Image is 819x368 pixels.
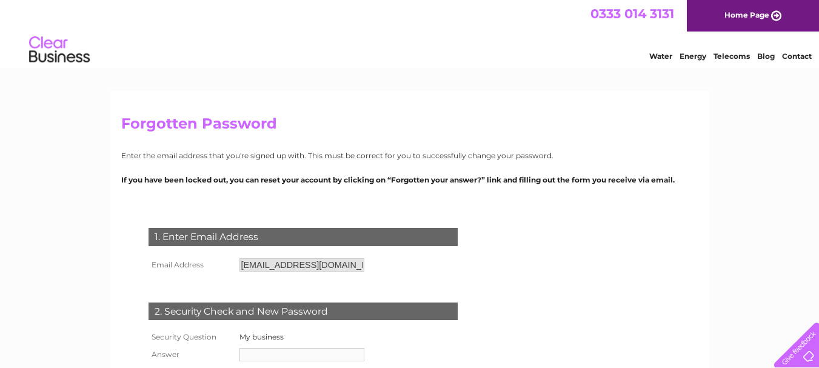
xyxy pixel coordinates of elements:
[239,332,284,341] label: My business
[121,150,698,161] p: Enter the email address that you're signed up with. This must be correct for you to successfully ...
[145,345,236,364] th: Answer
[145,255,236,275] th: Email Address
[590,6,674,21] a: 0333 014 3131
[121,115,698,138] h2: Forgotten Password
[149,303,458,321] div: 2. Security Check and New Password
[782,52,812,61] a: Contact
[149,228,458,246] div: 1. Enter Email Address
[121,174,698,186] p: If you have been locked out, you can reset your account by clicking on “Forgotten your answer?” l...
[28,32,90,69] img: logo.png
[124,7,697,59] div: Clear Business is a trading name of Verastar Limited (registered in [GEOGRAPHIC_DATA] No. 3667643...
[714,52,750,61] a: Telecoms
[649,52,672,61] a: Water
[145,329,236,345] th: Security Question
[757,52,775,61] a: Blog
[680,52,706,61] a: Energy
